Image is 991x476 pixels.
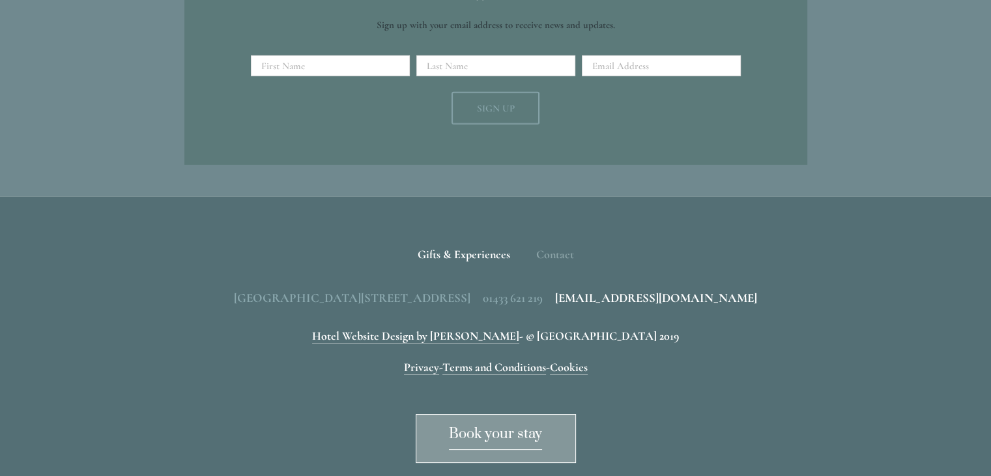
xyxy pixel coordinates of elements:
[477,102,515,114] span: Sign Up
[442,360,546,375] a: Terms and Conditions
[312,329,519,344] a: Hotel Website Design by [PERSON_NAME]
[452,92,539,125] button: Sign Up
[555,290,757,305] a: [EMAIL_ADDRESS][DOMAIN_NAME]
[483,290,543,305] span: 01433 621 219
[582,55,741,76] input: Email Address
[184,357,807,378] p: - -
[416,55,575,76] input: Last Name
[184,326,807,346] p: - © [GEOGRAPHIC_DATA] 2019
[234,290,470,305] span: [GEOGRAPHIC_DATA][STREET_ADDRESS]
[418,239,522,271] a: Gifts & Experiences
[251,55,410,76] input: First Name
[404,360,439,375] a: Privacy
[418,247,510,261] span: Gifts & Experiences
[449,425,542,450] span: Book your stay
[524,239,574,271] div: Contact
[255,17,736,33] p: Sign up with your email address to receive news and updates.
[416,414,576,463] a: Book your stay
[550,360,588,375] a: Cookies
